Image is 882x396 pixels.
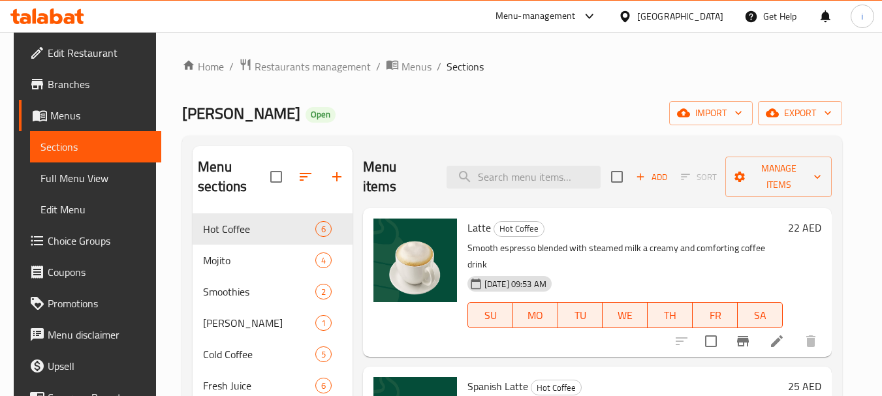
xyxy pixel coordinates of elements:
[48,327,151,343] span: Menu disclaimer
[19,350,161,382] a: Upsell
[48,233,151,249] span: Choice Groups
[182,99,300,128] span: [PERSON_NAME]
[467,376,528,396] span: Spanish Latte
[316,254,331,267] span: 4
[788,219,821,237] h6: 22 AED
[316,348,331,361] span: 5
[321,161,353,192] button: Add section
[19,69,161,100] a: Branches
[30,194,161,225] a: Edit Menu
[315,378,332,393] div: items
[494,221,544,236] span: Hot Coffee
[316,223,331,236] span: 6
[563,306,598,325] span: TU
[648,302,693,328] button: TH
[513,302,558,328] button: MO
[182,58,842,75] nav: breadcrumb
[198,157,270,196] h2: Menu sections
[239,58,371,75] a: Restaurants management
[386,58,432,75] a: Menus
[558,302,603,328] button: TU
[315,252,332,268] div: items
[203,378,315,393] span: Fresh Juice
[725,157,832,197] button: Manage items
[19,288,161,319] a: Promotions
[48,45,151,61] span: Edit Restaurant
[48,358,151,374] span: Upsell
[669,101,753,125] button: import
[182,59,224,74] a: Home
[48,264,151,280] span: Coupons
[203,315,315,331] span: [PERSON_NAME]
[19,225,161,256] a: Choice Groups
[203,252,315,268] span: Mojito
[698,306,732,325] span: FR
[19,319,161,350] a: Menu disclaimer
[861,9,863,23] span: i
[788,377,821,395] h6: 25 AED
[479,278,552,290] span: [DATE] 09:53 AM
[467,302,513,328] button: SU
[768,105,832,121] span: export
[743,306,778,325] span: SA
[496,8,576,24] div: Menu-management
[608,306,642,325] span: WE
[637,9,723,23] div: [GEOGRAPHIC_DATA]
[40,202,151,217] span: Edit Menu
[193,213,353,245] div: Hot Coffee6
[653,306,687,325] span: TH
[680,105,742,121] span: import
[315,315,332,331] div: items
[30,131,161,162] a: Sections
[262,163,290,190] span: Select all sections
[473,306,508,325] span: SU
[363,157,432,196] h2: Menu items
[315,221,332,237] div: items
[48,76,151,92] span: Branches
[40,170,151,186] span: Full Menu View
[672,167,725,187] span: Select section first
[315,346,332,362] div: items
[373,219,457,302] img: Latte
[518,306,553,325] span: MO
[19,256,161,288] a: Coupons
[193,276,353,307] div: Smoothies2
[48,296,151,311] span: Promotions
[402,59,432,74] span: Menus
[736,160,821,193] span: Manage items
[19,100,161,131] a: Menus
[203,284,315,299] span: Smoothies
[494,221,544,237] div: Hot Coffee
[447,59,484,74] span: Sections
[306,107,336,123] div: Open
[467,218,491,237] span: Latte
[631,167,672,187] span: Add item
[19,37,161,69] a: Edit Restaurant
[315,284,332,299] div: items
[634,170,669,185] span: Add
[631,167,672,187] button: Add
[738,302,783,328] button: SA
[203,346,315,362] span: Cold Coffee
[531,380,581,395] span: Hot Coffee
[376,59,381,74] li: /
[447,166,601,189] input: search
[316,380,331,392] span: 6
[693,302,738,328] button: FR
[193,245,353,276] div: Mojito4
[40,139,151,155] span: Sections
[193,307,353,339] div: [PERSON_NAME]1
[203,221,315,237] span: Hot Coffee
[769,333,785,349] a: Edit menu item
[727,326,759,357] button: Branch-specific-item
[795,326,827,357] button: delete
[306,109,336,120] span: Open
[193,339,353,370] div: Cold Coffee5
[437,59,441,74] li: /
[229,59,234,74] li: /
